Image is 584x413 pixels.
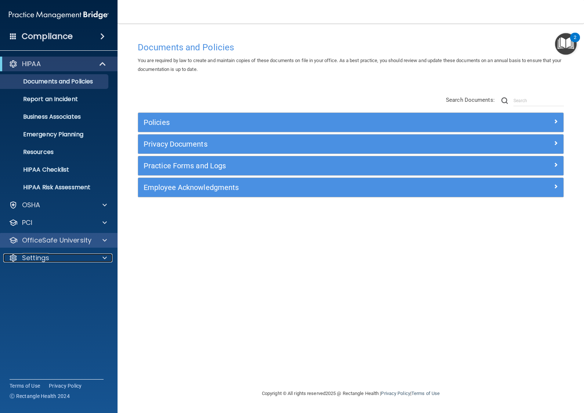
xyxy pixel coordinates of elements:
a: HIPAA [9,60,107,68]
button: Open Resource Center, 2 new notifications [555,33,577,55]
p: OfficeSafe University [22,236,91,245]
a: OSHA [9,201,107,209]
p: HIPAA Risk Assessment [5,184,105,191]
p: Report an Incident [5,96,105,103]
a: Privacy Policy [49,382,82,389]
a: Policies [144,116,558,128]
a: Practice Forms and Logs [144,160,558,172]
p: OSHA [22,201,40,209]
img: PMB logo [9,8,109,22]
a: Settings [9,254,107,262]
div: 2 [574,37,576,47]
h4: Compliance [22,31,73,42]
div: Copyright © All rights reserved 2025 @ Rectangle Health | | [217,382,485,405]
img: ic-search.3b580494.png [501,97,508,104]
a: OfficeSafe University [9,236,107,245]
a: PCI [9,218,107,227]
input: Search [513,95,564,106]
span: You are required by law to create and maintain copies of these documents on file in your office. ... [138,58,561,72]
h5: Privacy Documents [144,140,452,148]
span: Search Documents: [446,97,495,103]
p: HIPAA [22,60,41,68]
p: PCI [22,218,32,227]
p: HIPAA Checklist [5,166,105,173]
p: Resources [5,148,105,156]
a: Privacy Policy [381,391,410,396]
a: Terms of Use [10,382,40,389]
p: Business Associates [5,113,105,121]
p: Emergency Planning [5,131,105,138]
iframe: Drift Widget Chat Controller [457,361,575,390]
span: Ⓒ Rectangle Health 2024 [10,392,70,400]
p: Settings [22,254,49,262]
h5: Policies [144,118,452,126]
h5: Employee Acknowledgments [144,183,452,191]
p: Documents and Policies [5,78,105,85]
a: Privacy Documents [144,138,558,150]
h5: Practice Forms and Logs [144,162,452,170]
a: Terms of Use [411,391,440,396]
a: Employee Acknowledgments [144,182,558,193]
h4: Documents and Policies [138,43,564,52]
